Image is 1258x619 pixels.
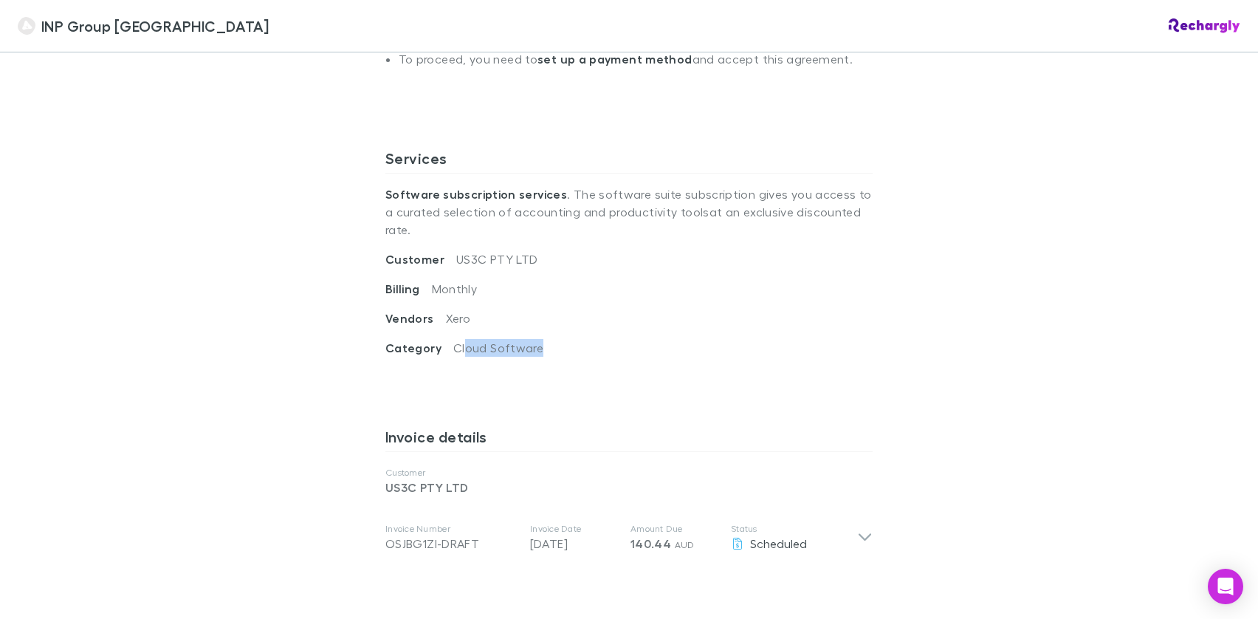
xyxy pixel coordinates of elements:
[385,467,873,479] p: Customer
[374,508,884,567] div: Invoice NumberOSJBG1ZI-DRAFTInvoice Date[DATE]Amount Due140.44 AUDStatusScheduled
[385,174,873,250] p: . The software suite subscription gives you access to a curated selection of accounting and produ...
[530,523,619,535] p: Invoice Date
[18,17,35,35] img: INP Group Sydney's Logo
[530,535,619,553] p: [DATE]
[456,252,537,266] span: US3C PTY LTD
[385,187,567,202] strong: Software subscription services
[1208,569,1243,604] div: Open Intercom Messenger
[630,523,719,535] p: Amount Due
[41,15,269,37] span: INP Group [GEOGRAPHIC_DATA]
[1169,18,1240,33] img: Rechargly Logo
[385,535,518,553] div: OSJBG1ZI-DRAFT
[537,52,692,66] strong: set up a payment method
[385,149,873,173] h3: Services
[385,281,432,296] span: Billing
[675,539,695,550] span: AUD
[385,341,453,355] span: Category
[432,281,478,295] span: Monthly
[385,523,518,535] p: Invoice Number
[453,341,543,355] span: Cloud Software
[385,479,873,496] p: US3C PTY LTD
[399,52,873,78] li: To proceed, you need to and accept this agreement.
[385,428,873,451] h3: Invoice details
[630,536,671,551] span: 140.44
[731,523,857,535] p: Status
[446,311,470,325] span: Xero
[385,252,456,267] span: Customer
[385,311,446,326] span: Vendors
[750,536,807,550] span: Scheduled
